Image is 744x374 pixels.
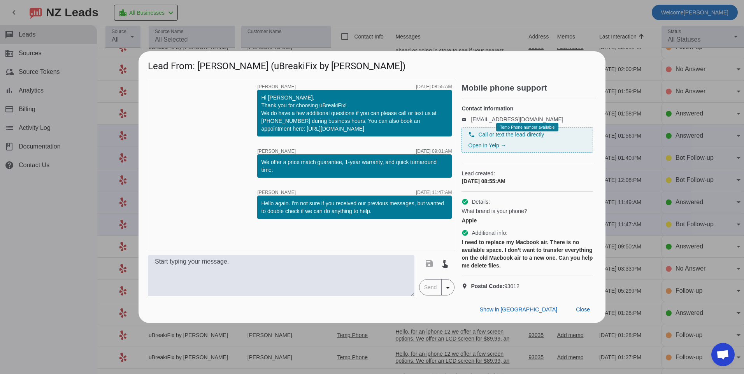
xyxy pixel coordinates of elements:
button: Close [570,303,596,317]
span: Call or text the lead directly [478,131,544,138]
span: Close [576,306,590,313]
a: Open in Yelp → [468,142,506,149]
span: [PERSON_NAME] [257,190,296,195]
h4: Contact information [461,105,593,112]
span: What brand is your phone? [461,207,527,215]
h1: Lead From: [PERSON_NAME] (uBreakiFix by [PERSON_NAME]) [139,51,605,77]
span: Show in [GEOGRAPHIC_DATA] [480,306,557,313]
span: Lead created: [461,170,593,177]
a: [EMAIL_ADDRESS][DOMAIN_NAME] [471,116,563,122]
div: [DATE] 11:47:AM [416,190,452,195]
button: Show in [GEOGRAPHIC_DATA] [474,303,563,317]
span: Details: [472,198,490,206]
strong: Postal Code: [471,283,504,289]
div: [DATE] 08:55:AM [461,177,593,185]
div: I need to replace my Macbook air. There is no available space. I don’t want to transfer everythin... [461,238,593,269]
div: Hi [PERSON_NAME], Thank you for choosing uBreakiFix! We do have a few additional questions if you... [261,94,448,133]
span: [PERSON_NAME] [257,84,296,89]
span: 93012 [471,282,519,290]
mat-icon: email [461,117,471,121]
div: Open chat [711,343,735,366]
mat-icon: touch_app [440,259,449,268]
mat-icon: phone [468,131,475,138]
h2: Mobile phone support [461,84,596,92]
span: Temp Phone number available [500,125,554,129]
div: Hello again. I'm not sure if you received our previous messages, but wanted to double check if we... [261,199,448,215]
mat-icon: location_on [461,283,471,289]
mat-icon: check_circle [461,229,469,236]
div: [DATE] 09:01:AM [416,149,452,154]
div: [DATE] 08:55:AM [416,84,452,89]
mat-icon: arrow_drop_down [443,283,453,292]
span: Additional info: [472,229,507,237]
div: We offer a price match guarantee, 1-year warranty, and quick turnaround time.​ [261,158,448,174]
mat-icon: check_circle [461,198,469,205]
span: [PERSON_NAME] [257,149,296,154]
div: Apple [461,217,593,224]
